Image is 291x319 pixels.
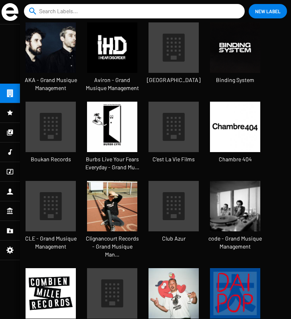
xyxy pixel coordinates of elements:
[148,268,199,319] img: %28a-garder-pour-later%29-DVNO---CHTAH-%28merci-de-crediter-Matthieu-Couturier%29.jpg
[87,181,137,231] img: FAROE5.jpg
[81,155,143,171] span: Burbs Live Your Fears Everyday - Grand Mu…
[204,22,266,94] a: Binding System
[204,181,266,260] a: code - Grand Musique Management
[204,102,266,173] a: Chambre 404
[26,22,76,73] img: aka.jpeg
[20,181,81,260] a: CLE - Grand Musique Management
[249,4,287,18] button: New Label
[20,76,81,92] span: AKA - Grand Musique Management
[143,181,204,252] a: Club Azur
[81,181,143,268] a: Clignancourt Records - Grand Musique Man…
[81,76,143,92] span: Aviron - Grand Musique Management
[87,102,137,152] img: BURBS-LYFE-LOGO-1.png
[204,76,266,84] span: Binding System
[20,102,81,173] a: Boukan Records
[143,76,204,84] span: [GEOGRAPHIC_DATA]
[210,181,260,231] img: Argentique-NB.jpg
[39,4,233,18] input: Search Labels...
[2,3,18,21] img: grand-sigle.svg
[143,102,204,173] a: C'est La Vie Films
[255,4,281,18] span: New Label
[204,155,266,163] span: Chambre 404
[81,235,143,259] span: Clignancourt Records - Grand Musique Man…
[28,6,38,16] mat-icon: search
[20,235,81,251] span: CLE - Grand Musique Management
[143,22,204,94] a: [GEOGRAPHIC_DATA]
[210,102,260,152] img: 558072_670340176319958_459625778_n.jpeg
[81,22,143,102] a: Aviron - Grand Musique Management
[81,102,143,181] a: Burbs Live Your Fears Everyday - Grand Mu…
[210,22,260,73] img: logo_binding_system_psd_final_black.png
[143,155,204,163] span: C'est La Vie Films
[20,22,81,102] a: AKA - Grand Musique Management
[20,155,81,163] span: Boukan Records
[143,235,204,243] span: Club Azur
[26,268,76,319] img: telechargement.png
[204,235,266,251] span: code - Grand Musique Management
[210,268,260,319] img: L-1382110-1512472918-6202-jpeg.jpg
[87,22,137,73] img: profile-pic_0.jpg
